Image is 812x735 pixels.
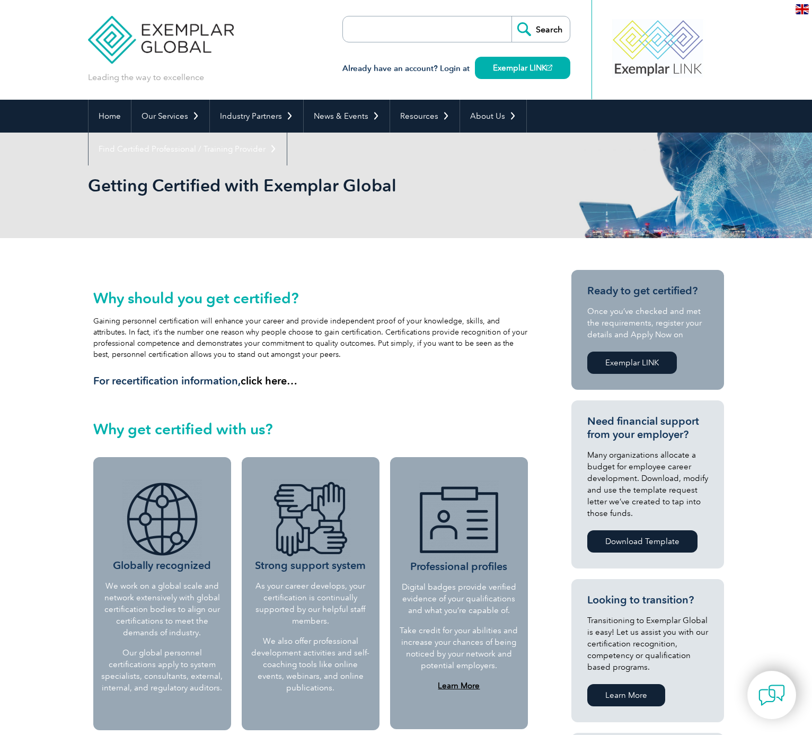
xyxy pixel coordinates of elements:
a: Find Certified Professional / Training Provider [89,133,287,165]
img: contact-chat.png [758,682,785,708]
a: Home [89,100,131,133]
img: en [796,4,809,14]
h3: Looking to transition? [587,593,708,607]
a: About Us [460,100,526,133]
p: Many organizations allocate a budget for employee career development. Download, modify and use th... [587,449,708,519]
h3: Professional profiles [399,480,519,573]
h3: Globally recognized [101,479,223,572]
a: Our Services [131,100,209,133]
div: Gaining personnel certification will enhance your career and provide independent proof of your kn... [93,290,528,388]
h1: Getting Certified with Exemplar Global [88,175,495,196]
p: Leading the way to excellence [88,72,204,83]
h3: For recertification information, [93,374,528,388]
img: open_square.png [546,65,552,71]
p: Once you’ve checked and met the requirements, register your details and Apply Now on [587,305,708,340]
h3: Already have an account? Login at [342,62,570,75]
p: We also offer professional development activities and self-coaching tools like online events, web... [250,635,372,694]
h3: Ready to get certified? [587,284,708,297]
a: Download Template [587,530,698,553]
a: Learn More [587,684,665,706]
p: As your career develops, your certification is continually supported by our helpful staff members. [250,580,372,627]
p: We work on a global scale and network extensively with global certification bodies to align our c... [101,580,223,638]
p: Take credit for your abilities and increase your chances of being noticed by your network and pot... [399,625,519,671]
h3: Strong support system [250,479,372,572]
a: Learn More [438,681,480,690]
a: News & Events [304,100,390,133]
input: Search [511,16,570,42]
h2: Why should you get certified? [93,290,528,307]
h3: Need financial support from your employer? [587,415,708,441]
a: Exemplar LINK [587,352,677,374]
h2: Why get certified with us? [93,421,528,437]
a: Exemplar LINK [475,57,570,79]
a: click here… [241,374,297,387]
a: Resources [390,100,460,133]
p: Our global personnel certifications apply to system specialists, consultants, external, internal,... [101,647,223,694]
a: Industry Partners [210,100,303,133]
p: Digital badges provide verified evidence of your qualifications and what you’re capable of. [399,581,519,616]
p: Transitioning to Exemplar Global is easy! Let us assist you with our certification recognition, c... [587,615,708,673]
